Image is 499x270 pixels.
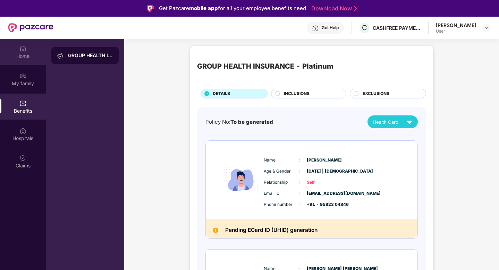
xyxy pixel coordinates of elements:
[159,4,306,12] div: Get Pazcare for all your employee benefits need
[68,52,113,59] div: GROUP HEALTH INSURANCE - Platinum
[19,72,26,79] img: svg+xml;base64,PHN2ZyB3aWR0aD0iMjAiIGhlaWdodD0iMjAiIHZpZXdCb3g9IjAgMCAyMCAyMCIgZmlsbD0ibm9uZSIgeG...
[264,157,298,164] span: Name
[307,168,341,175] span: [DATE] | [DEMOGRAPHIC_DATA]
[19,155,26,162] img: svg+xml;base64,PHN2ZyBpZD0iQ2xhaW0iIHhtbG5zPSJodHRwOi8vd3d3LnczLm9yZy8yMDAwL3N2ZyIgd2lkdGg9IjIwIi...
[264,190,298,197] span: Email ID
[284,90,310,97] span: INCLUSIONS
[230,119,273,125] span: To be generated
[298,167,300,175] span: :
[312,25,319,32] img: svg+xml;base64,PHN2ZyBpZD0iSGVscC0zMngzMiIgeG1sbnM9Imh0dHA6Ly93d3cudzMub3JnLzIwMDAvc3ZnIiB3aWR0aD...
[264,179,298,186] span: Relationship
[147,5,154,12] img: Logo
[436,22,476,28] div: [PERSON_NAME]
[354,5,357,12] img: Stroke
[298,156,300,164] span: :
[307,201,341,208] span: +91 - 95823 04846
[373,25,421,31] div: CASHFREE PAYMENTS INDIA PVT. LTD.
[298,190,300,197] span: :
[363,90,389,97] span: EXCLUSIONS
[19,100,26,107] img: svg+xml;base64,PHN2ZyBpZD0iQmVuZWZpdHMiIHhtbG5zPSJodHRwOi8vd3d3LnczLm9yZy8yMDAwL3N2ZyIgd2lkdGg9Ij...
[197,61,333,72] div: GROUP HEALTH INSURANCE - Platinum
[484,25,489,31] img: svg+xml;base64,PHN2ZyBpZD0iRHJvcGRvd24tMzJ4MzIiIHhtbG5zPSJodHRwOi8vd3d3LnczLm9yZy8yMDAwL3N2ZyIgd2...
[373,119,398,125] span: Health Card
[362,24,367,32] span: C
[19,45,26,52] img: svg+xml;base64,PHN2ZyBpZD0iSG9tZSIgeG1sbnM9Imh0dHA6Ly93d3cudzMub3JnLzIwMDAvc3ZnIiB3aWR0aD0iMjAiIG...
[19,127,26,134] img: svg+xml;base64,PHN2ZyBpZD0iSG9zcGl0YWxzIiB4bWxucz0iaHR0cDovL3d3dy53My5vcmcvMjAwMC9zdmciIHdpZHRoPS...
[436,28,476,34] div: User
[8,23,53,32] img: New Pazcare Logo
[311,5,355,12] a: Download Now
[404,116,416,128] img: svg+xml;base64,PHN2ZyB4bWxucz0iaHR0cDovL3d3dy53My5vcmcvMjAwMC9zdmciIHZpZXdCb3g9IjAgMCAyNCAyNCIgd2...
[367,115,418,128] button: Health Card
[213,90,230,97] span: DETAILS
[264,201,298,208] span: Phone number
[213,228,218,233] img: Pending
[307,190,341,197] span: [EMAIL_ADDRESS][DOMAIN_NAME]
[57,52,64,59] img: svg+xml;base64,PHN2ZyB3aWR0aD0iMjAiIGhlaWdodD0iMjAiIHZpZXdCb3g9IjAgMCAyMCAyMCIgZmlsbD0ibm9uZSIgeG...
[220,150,262,210] img: icon
[225,226,318,235] h2: Pending ECard ID (UHID) generation
[205,118,273,126] div: Policy No:
[307,157,341,164] span: [PERSON_NAME]
[264,168,298,175] span: Age & Gender
[298,201,300,208] span: :
[322,25,339,31] div: Get Help
[307,179,341,186] span: Self
[189,5,218,11] strong: mobile app
[298,178,300,186] span: :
